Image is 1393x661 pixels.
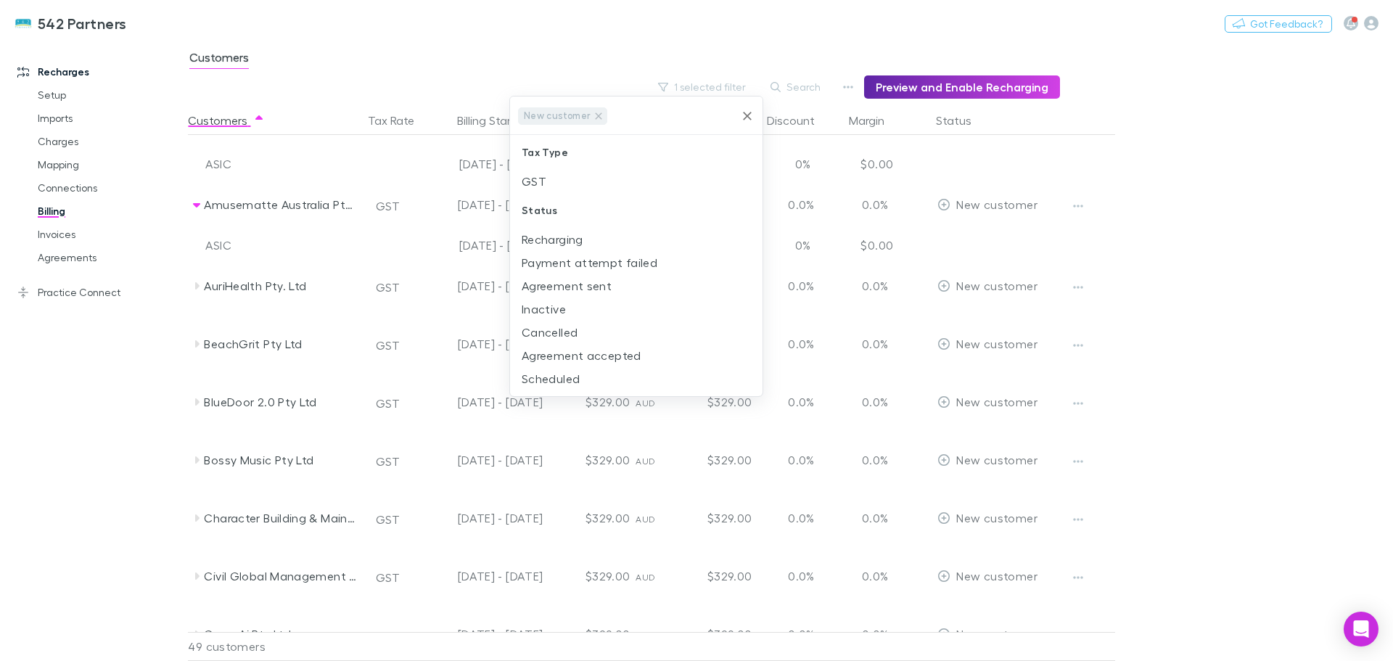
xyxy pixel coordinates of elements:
[1344,612,1378,646] div: Open Intercom Messenger
[737,106,757,126] button: Clear
[510,135,763,170] div: Tax Type
[518,107,607,125] div: New customer
[510,297,763,321] li: Inactive
[510,193,763,228] div: Status
[510,274,763,297] li: Agreement sent
[510,344,763,367] li: Agreement accepted
[510,251,763,274] li: Payment attempt failed
[510,321,763,344] li: Cancelled
[519,107,596,124] span: New customer
[510,228,763,251] li: Recharging
[510,367,763,390] li: Scheduled
[510,170,763,193] li: GST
